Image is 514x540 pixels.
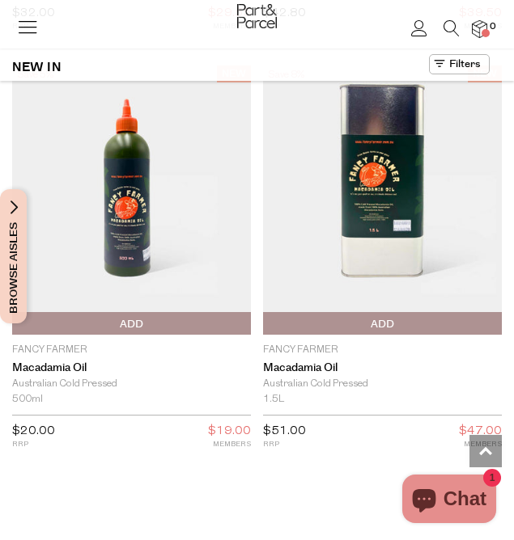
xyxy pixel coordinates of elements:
[12,392,43,407] span: 500ml
[472,20,487,37] a: 0
[12,65,251,335] img: Macadamia Oil
[263,438,306,450] small: RRP
[459,438,502,450] small: MEMBERS
[486,19,500,34] span: 0
[263,65,502,335] img: Macadamia Oil
[12,312,251,335] button: Add To Parcel
[208,438,251,450] small: MEMBERS
[237,4,277,28] img: Part&Parcel
[12,343,251,357] p: Fancy Farmer
[12,377,251,392] div: Australian Cold Pressed
[12,425,55,437] span: $20.00
[459,422,502,441] span: $47.00
[12,438,55,450] small: RRP
[263,361,502,375] a: Macadamia Oil
[263,377,502,392] div: Australian Cold Pressed
[263,425,306,437] span: $51.00
[263,392,284,407] span: 1.5L
[263,312,502,335] button: Add To Parcel
[5,189,23,323] span: Browse Aisles
[12,361,251,375] a: Macadamia Oil
[12,54,61,81] h1: NEW IN
[397,475,501,527] inbox-online-store-chat: Shopify online store chat
[208,422,251,441] span: $19.00
[263,343,502,357] p: Fancy Farmer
